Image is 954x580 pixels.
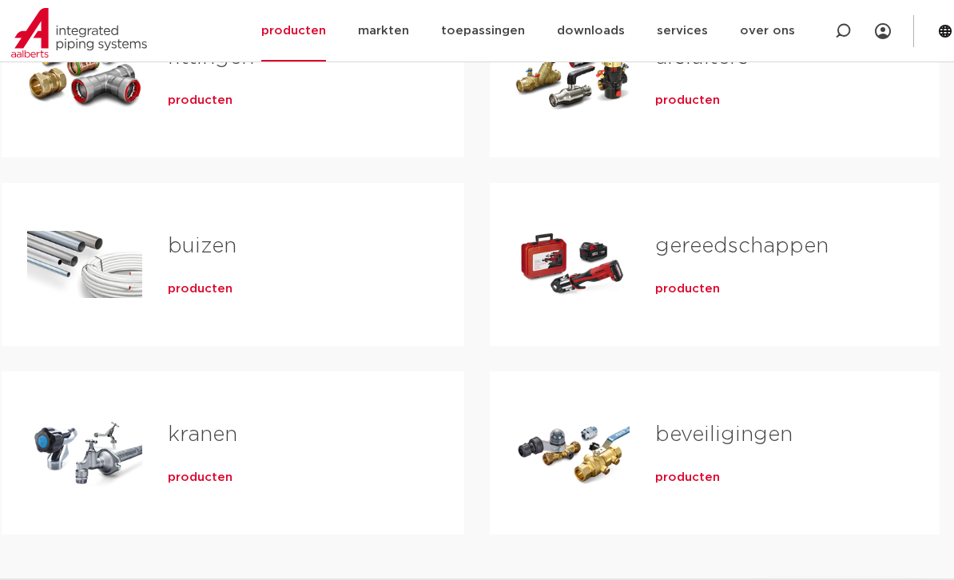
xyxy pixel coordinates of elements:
[655,93,720,109] a: producten
[168,236,237,256] a: buizen
[655,281,720,297] a: producten
[168,93,233,109] a: producten
[168,47,254,68] a: fittingen
[655,236,829,256] a: gereedschappen
[655,424,793,445] a: beveiligingen
[168,424,237,445] a: kranen
[655,470,720,486] a: producten
[655,47,749,68] a: afsluiters
[168,281,233,297] a: producten
[168,470,233,486] a: producten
